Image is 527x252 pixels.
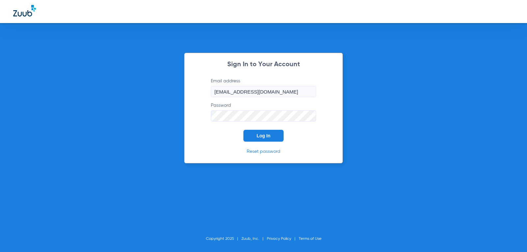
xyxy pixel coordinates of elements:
span: Log In [257,133,270,138]
a: Reset password [247,149,280,154]
button: Log In [243,130,284,142]
input: Password [211,110,316,122]
input: Email address [211,86,316,97]
li: Zuub, Inc. [241,236,267,242]
h2: Sign In to Your Account [201,61,326,68]
a: Terms of Use [299,237,321,241]
label: Email address [211,78,316,97]
li: Copyright 2025 [206,236,241,242]
a: Privacy Policy [267,237,291,241]
label: Password [211,102,316,122]
img: Zuub Logo [13,5,36,16]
